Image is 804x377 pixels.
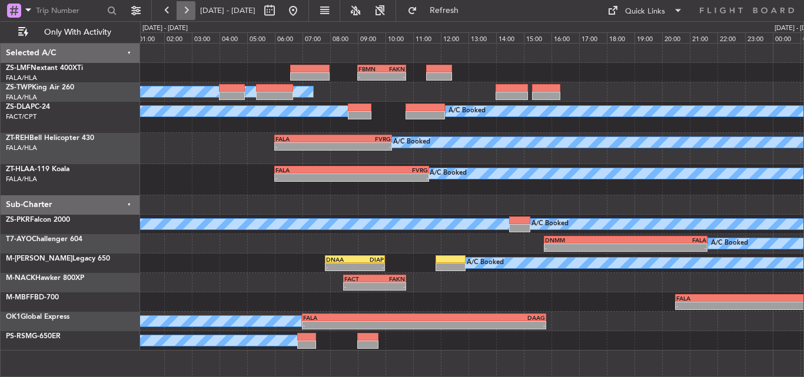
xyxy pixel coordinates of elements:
[326,263,355,271] div: -
[424,314,546,321] div: DAAG
[626,236,706,243] div: FALA
[690,32,717,43] div: 21:00
[545,244,626,251] div: -
[6,74,37,82] a: FALA/HLA
[6,112,36,121] a: FACT/CPT
[402,1,473,20] button: Refresh
[413,32,441,43] div: 11:00
[344,275,374,282] div: FACT
[13,23,128,42] button: Only With Activity
[6,135,29,142] span: ZT-REH
[634,32,662,43] div: 19:00
[333,135,391,142] div: FVRG
[420,6,469,15] span: Refresh
[6,294,34,301] span: M-MBFF
[6,236,32,243] span: T7-AYO
[6,275,84,282] a: M-NACKHawker 800XP
[330,32,358,43] div: 08:00
[6,313,69,321] a: OK1Global Express
[602,1,689,20] button: Quick Links
[351,166,427,174] div: FVRG
[275,174,351,181] div: -
[469,32,496,43] div: 13:00
[344,283,374,290] div: -
[351,174,427,181] div: -
[531,215,569,233] div: A/C Booked
[6,144,37,152] a: FALA/HLA
[375,275,405,282] div: FAKN
[220,32,247,43] div: 04:00
[6,275,35,282] span: M-NACK
[6,93,37,102] a: FALA/HLA
[381,73,404,80] div: -
[326,256,355,263] div: DNAA
[424,322,546,329] div: -
[430,165,467,182] div: A/C Booked
[579,32,607,43] div: 17:00
[358,32,386,43] div: 09:00
[275,166,351,174] div: FALA
[6,236,82,243] a: T7-AYOChallenger 604
[247,32,275,43] div: 05:00
[6,84,74,91] a: ZS-TWPKing Air 260
[6,333,32,340] span: PS-RSM
[6,166,29,173] span: ZT-HLA
[607,32,634,43] div: 18:00
[303,322,424,329] div: -
[6,175,37,184] a: FALA/HLA
[303,314,424,321] div: FALA
[524,32,551,43] div: 15:00
[142,24,188,34] div: [DATE] - [DATE]
[358,65,381,72] div: FBMN
[31,28,124,36] span: Only With Activity
[551,32,579,43] div: 16:00
[448,102,486,120] div: A/C Booked
[6,65,83,72] a: ZS-LMFNextant 400XTi
[200,5,255,16] span: [DATE] - [DATE]
[467,254,504,272] div: A/C Booked
[496,32,524,43] div: 14:00
[625,6,665,18] div: Quick Links
[358,73,381,80] div: -
[717,32,745,43] div: 22:00
[6,104,31,111] span: ZS-DLA
[375,283,405,290] div: -
[662,32,690,43] div: 20:00
[6,135,94,142] a: ZT-REHBell Helicopter 430
[545,236,626,243] div: DNMM
[6,333,61,340] a: PS-RSMG-650ER
[6,255,72,262] span: M-[PERSON_NAME]
[303,32,330,43] div: 07:00
[275,32,303,43] div: 06:00
[381,65,404,72] div: FAKN
[192,32,220,43] div: 03:00
[137,32,164,43] div: 01:00
[6,84,32,91] span: ZS-TWP
[275,143,333,150] div: -
[355,263,384,271] div: -
[6,166,69,173] a: ZT-HLAA-119 Koala
[333,143,391,150] div: -
[6,216,30,223] span: ZS-PKR
[164,32,192,43] div: 02:00
[6,216,70,223] a: ZS-PKRFalcon 2000
[711,235,748,252] div: A/C Booked
[355,256,384,263] div: DIAP
[6,313,21,321] span: OK1
[773,32,800,43] div: 00:00
[386,32,413,43] div: 10:00
[275,135,333,142] div: FALA
[393,134,430,151] div: A/C Booked
[6,65,31,72] span: ZS-LMF
[745,32,773,43] div: 23:00
[6,255,110,262] a: M-[PERSON_NAME]Legacy 650
[626,244,706,251] div: -
[6,294,59,301] a: M-MBFFBD-700
[6,104,50,111] a: ZS-DLAPC-24
[36,2,104,19] input: Trip Number
[441,32,469,43] div: 12:00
